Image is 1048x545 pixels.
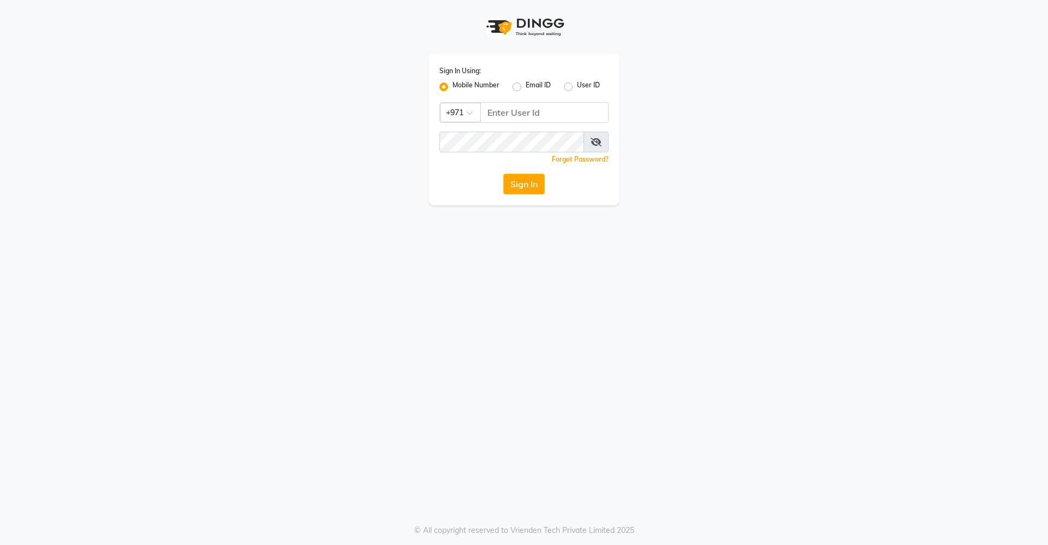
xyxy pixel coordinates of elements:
[480,102,609,123] input: Username
[439,66,481,76] label: Sign In Using:
[526,80,551,93] label: Email ID
[552,155,609,163] a: Forgot Password?
[452,80,499,93] label: Mobile Number
[439,132,584,152] input: Username
[480,11,568,43] img: logo1.svg
[503,174,545,194] button: Sign In
[577,80,600,93] label: User ID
